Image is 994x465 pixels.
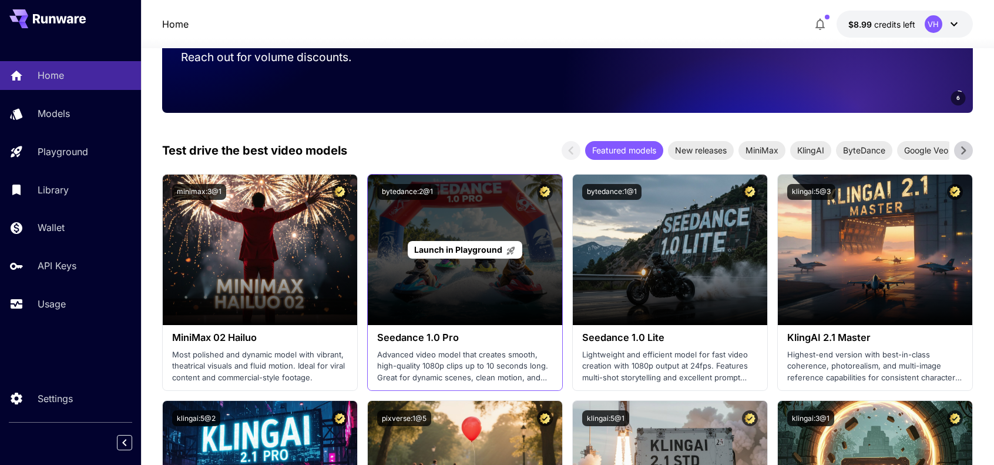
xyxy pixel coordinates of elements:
p: Advanced video model that creates smooth, high-quality 1080p clips up to 10 seconds long. Great f... [377,349,553,384]
p: Lightweight and efficient model for fast video creation with 1080p output at 24fps. Features mult... [582,349,758,384]
p: Reach out for volume discounts. [181,49,455,66]
nav: breadcrumb [162,17,189,31]
p: Home [38,68,64,82]
img: alt [163,175,357,325]
div: Featured models [585,141,663,160]
a: Launch in Playground [408,241,522,259]
button: Certified Model – Vetted for best performance and includes a commercial license. [742,410,758,426]
h3: Seedance 1.0 Pro [377,332,553,343]
p: Settings [38,392,73,406]
span: ByteDance [836,144,892,156]
h3: KlingAI 2.1 Master [787,332,963,343]
p: Most polished and dynamic model with vibrant, theatrical visuals and fluid motion. Ideal for vira... [172,349,348,384]
button: $8.98519VH [837,11,973,38]
span: Google Veo [897,144,955,156]
button: bytedance:1@1 [582,184,642,200]
div: New releases [668,141,734,160]
button: klingai:5@2 [172,410,220,426]
p: Wallet [38,220,65,235]
span: $8.99 [848,19,874,29]
button: klingai:5@1 [582,410,629,426]
span: Featured models [585,144,663,156]
button: klingai:3@1 [787,410,834,426]
span: New releases [668,144,734,156]
p: Test drive the best video models [162,142,347,159]
span: KlingAI [790,144,831,156]
button: bytedance:2@1 [377,184,438,200]
div: ByteDance [836,141,892,160]
img: alt [573,175,767,325]
button: minimax:3@1 [172,184,226,200]
button: klingai:5@3 [787,184,835,200]
div: VH [925,15,942,33]
button: Certified Model – Vetted for best performance and includes a commercial license. [537,184,553,200]
p: Playground [38,145,88,159]
button: Collapse sidebar [117,435,132,450]
h3: MiniMax 02 Hailuo [172,332,348,343]
div: $8.98519 [848,18,915,31]
div: Google Veo [897,141,955,160]
div: MiniMax [738,141,785,160]
p: Models [38,106,70,121]
button: Certified Model – Vetted for best performance and includes a commercial license. [947,184,963,200]
button: Certified Model – Vetted for best performance and includes a commercial license. [332,410,348,426]
p: Usage [38,297,66,311]
div: Collapse sidebar [126,432,141,453]
img: alt [778,175,972,325]
span: MiniMax [738,144,785,156]
p: Library [38,183,69,197]
button: Certified Model – Vetted for best performance and includes a commercial license. [537,410,553,426]
span: Launch in Playground [414,245,502,255]
h3: Seedance 1.0 Lite [582,332,758,343]
span: 6 [956,93,960,102]
div: KlingAI [790,141,831,160]
button: Certified Model – Vetted for best performance and includes a commercial license. [332,184,348,200]
button: Certified Model – Vetted for best performance and includes a commercial license. [947,410,963,426]
button: Certified Model – Vetted for best performance and includes a commercial license. [742,184,758,200]
p: API Keys [38,259,76,273]
p: Highest-end version with best-in-class coherence, photorealism, and multi-image reference capabil... [787,349,963,384]
a: Home [162,17,189,31]
span: credits left [874,19,915,29]
button: pixverse:1@5 [377,410,431,426]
